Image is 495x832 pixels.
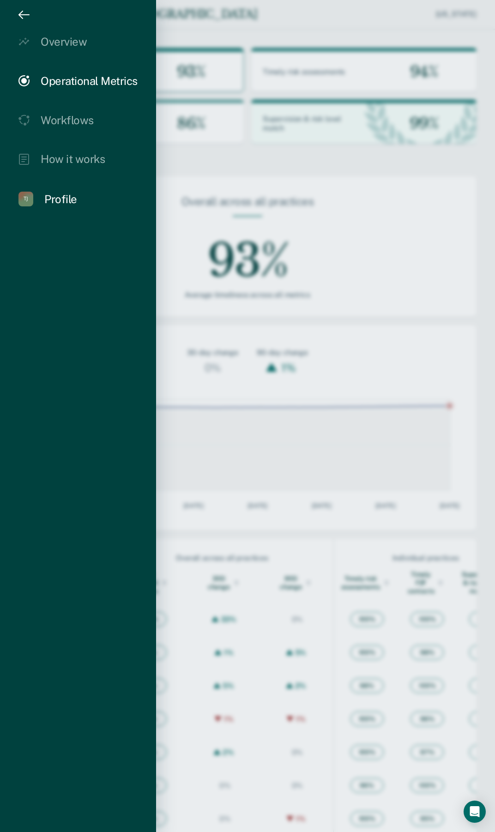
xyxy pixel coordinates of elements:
[18,192,33,206] div: T J
[18,114,138,127] a: Workflows
[18,152,138,166] a: How it works
[41,35,87,48] div: Overview
[18,192,138,206] a: TJProfile
[18,74,138,88] a: Operational Metrics
[41,152,105,166] div: How it works
[41,74,138,88] div: Operational Metrics
[41,114,94,127] div: Workflows
[464,801,486,823] div: Open Intercom Messenger
[44,193,77,206] div: Profile
[18,35,138,48] a: Overview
